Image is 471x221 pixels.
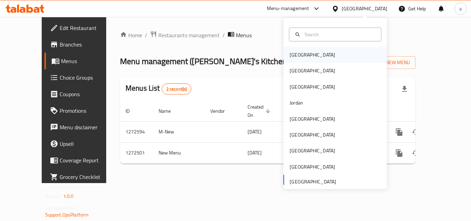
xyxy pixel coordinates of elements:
a: Restaurants management [150,31,220,40]
input: Search [302,31,377,38]
a: Promotions [44,102,120,119]
span: 1.0.0 [63,192,74,201]
span: Get support on: [45,203,77,212]
div: [GEOGRAPHIC_DATA] [290,131,335,139]
a: Menu disclaimer [44,119,120,135]
span: Vendor [210,107,234,115]
div: [GEOGRAPHIC_DATA] [290,83,335,91]
div: Menu-management [267,4,309,13]
span: Restaurants management [158,31,220,39]
span: Upsell [60,140,115,148]
span: Menu disclaimer [60,123,115,131]
td: M-New [153,121,205,142]
span: [DATE] [248,127,262,136]
button: Change Status [408,124,424,140]
span: Grocery Checklist [60,173,115,181]
span: Add New Menu [368,58,410,67]
div: [GEOGRAPHIC_DATA] [290,51,335,59]
a: Coverage Report [44,152,120,169]
td: 1272594 [120,121,153,142]
td: New Menu [153,142,205,163]
button: more [391,124,408,140]
a: Support.OpsPlatform [45,210,89,219]
span: 2 record(s) [162,86,191,92]
li: / [222,31,225,39]
div: [GEOGRAPHIC_DATA] [290,67,335,74]
span: Menus [61,57,115,65]
span: Name [159,107,180,115]
a: Edit Restaurant [44,20,120,36]
span: Menu management ( [PERSON_NAME]'s Kitchen ) [120,53,289,69]
span: Coupons [60,90,115,98]
button: Add New Menu [362,56,415,69]
span: Created On [248,103,272,119]
span: [DATE] [248,148,262,157]
span: Coverage Report [60,156,115,164]
span: Version: [45,192,62,201]
a: Home [120,31,142,39]
button: more [391,145,408,161]
div: Total records count [162,83,192,94]
span: a [459,5,462,12]
button: Change Status [408,145,424,161]
span: Choice Groups [60,73,115,82]
a: Branches [44,36,120,53]
a: Choice Groups [44,69,120,86]
td: 1272501 [120,142,153,163]
a: Upsell [44,135,120,152]
nav: breadcrumb [120,31,415,40]
span: Promotions [60,107,115,115]
a: Coupons [44,86,120,102]
a: Grocery Checklist [44,169,120,185]
a: Menus [44,53,120,69]
li: / [145,31,147,39]
div: [GEOGRAPHIC_DATA] [290,115,335,123]
span: Branches [60,40,115,49]
span: Menus [236,31,252,39]
div: Export file [396,81,413,97]
span: ID [126,107,139,115]
div: [GEOGRAPHIC_DATA] [290,163,335,171]
div: [GEOGRAPHIC_DATA] [342,5,387,12]
div: [GEOGRAPHIC_DATA] [290,147,335,154]
div: Jordan [290,99,303,107]
span: Edit Restaurant [60,24,115,32]
h2: Menus List [126,83,191,94]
